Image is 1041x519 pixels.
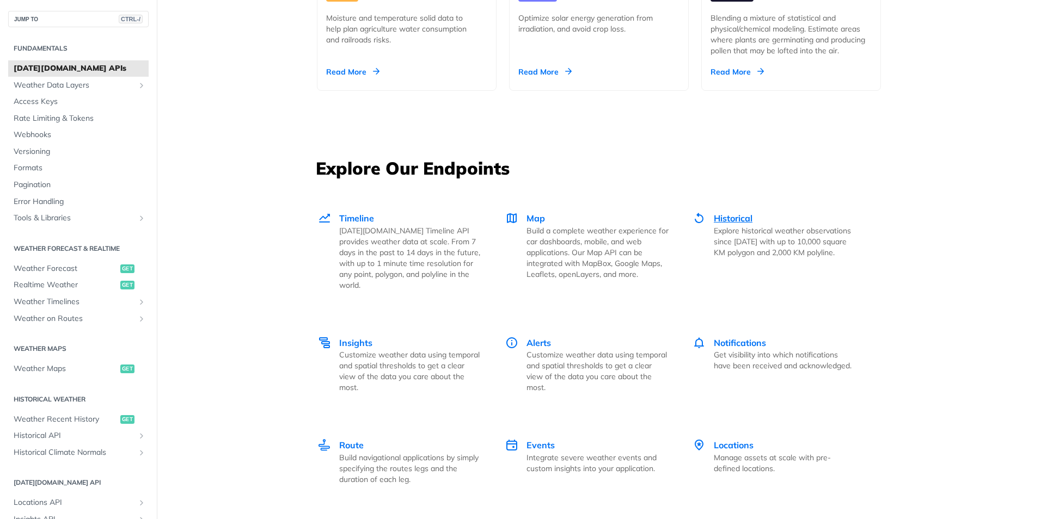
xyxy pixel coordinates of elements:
[317,189,493,313] a: Timeline Timeline [DATE][DOMAIN_NAME] Timeline API provides weather data at scale. From 7 days in...
[8,495,149,511] a: Locations APIShow subpages for Locations API
[8,210,149,226] a: Tools & LibrariesShow subpages for Tools & Libraries
[518,66,572,77] div: Read More
[339,349,481,393] p: Customize weather data using temporal and spatial thresholds to get a clear view of the data you ...
[8,394,149,404] h2: Historical Weather
[14,80,134,91] span: Weather Data Layers
[8,194,149,210] a: Error Handling
[14,63,146,74] span: [DATE][DOMAIN_NAME] APIs
[317,313,493,416] a: Insights Insights Customize weather data using temporal and spatial thresholds to get a clear vie...
[8,77,149,94] a: Weather Data LayersShow subpages for Weather Data Layers
[8,444,149,461] a: Historical Climate NormalsShow subpages for Historical Climate Normals
[8,60,149,77] a: [DATE][DOMAIN_NAME] APIs
[14,96,146,107] span: Access Keys
[137,314,146,323] button: Show subpages for Weather on Routes
[14,414,118,425] span: Weather Recent History
[14,180,146,190] span: Pagination
[137,81,146,90] button: Show subpages for Weather Data Layers
[14,163,146,174] span: Formats
[8,160,149,176] a: Formats
[8,261,149,277] a: Weather Forecastget
[526,225,669,280] p: Build a complete weather experience for car dashboards, mobile, and web applications. Our Map API...
[137,431,146,440] button: Show subpages for Historical API
[681,313,868,416] a: Notifications Notifications Get visibility into which notifications have been received and acknow...
[14,313,134,324] span: Weather on Routes
[714,349,856,371] p: Get visibility into which notifications have been received and acknowledged.
[8,361,149,377] a: Weather Mapsget
[8,177,149,193] a: Pagination
[493,313,681,416] a: Alerts Alerts Customize weather data using temporal and spatial thresholds to get a clear view of...
[493,189,681,313] a: Map Map Build a complete weather experience for car dashboards, mobile, and web applications. Our...
[526,213,545,224] span: Map
[8,294,149,310] a: Weather TimelinesShow subpages for Weather Timelines
[693,336,706,349] img: Notifications
[137,214,146,223] button: Show subpages for Tools & Libraries
[8,94,149,110] a: Access Keys
[526,440,555,450] span: Events
[8,344,149,354] h2: Weather Maps
[316,156,882,180] h3: Explore Our Endpoints
[339,213,374,224] span: Timeline
[526,452,669,474] p: Integrate severe weather events and custom insights into your application.
[714,440,754,450] span: Locations
[693,212,706,225] img: Historical
[120,281,134,289] span: get
[526,337,551,348] span: Alerts
[318,212,331,225] img: Timeline
[137,298,146,306] button: Show subpages for Weather Timelines
[14,296,134,307] span: Weather Timelines
[505,212,518,225] img: Map
[8,428,149,444] a: Historical APIShow subpages for Historical API
[318,336,331,349] img: Insights
[120,264,134,273] span: get
[120,364,134,373] span: get
[8,11,149,27] button: JUMP TOCTRL-/
[326,66,379,77] div: Read More
[518,13,671,34] div: Optimize solar energy generation from irradiation, and avoid crop loss.
[14,430,134,441] span: Historical API
[318,438,331,452] img: Route
[714,452,856,474] p: Manage assets at scale with pre-defined locations.
[137,448,146,457] button: Show subpages for Historical Climate Normals
[14,280,118,291] span: Realtime Weather
[14,196,146,207] span: Error Handling
[8,277,149,293] a: Realtime Weatherget
[14,363,118,374] span: Weather Maps
[8,411,149,428] a: Weather Recent Historyget
[14,497,134,508] span: Locations API
[693,438,706,452] img: Locations
[681,189,868,313] a: Historical Historical Explore historical weather observations since [DATE] with up to 10,000 squa...
[137,498,146,507] button: Show subpages for Locations API
[339,452,481,485] p: Build navigational applications by simply specifying the routes legs and the duration of each leg.
[326,13,479,45] div: Moisture and temperature solid data to help plan agriculture water consumption and railroads risks.
[14,146,146,157] span: Versioning
[339,225,481,291] p: [DATE][DOMAIN_NAME] Timeline API provides weather data at scale. From 7 days in the past to 14 da...
[8,44,149,53] h2: Fundamentals
[681,416,868,508] a: Locations Locations Manage assets at scale with pre-defined locations.
[8,244,149,254] h2: Weather Forecast & realtime
[14,129,146,140] span: Webhooks
[8,110,149,127] a: Rate Limiting & Tokens
[8,127,149,143] a: Webhooks
[8,311,149,327] a: Weather on RoutesShow subpages for Weather on Routes
[339,337,372,348] span: Insights
[8,478,149,487] h2: [DATE][DOMAIN_NAME] API
[120,415,134,424] span: get
[714,337,766,348] span: Notifications
[493,416,681,508] a: Events Events Integrate severe weather events and custom insights into your application.
[14,447,134,458] span: Historical Climate Normals
[339,440,364,450] span: Route
[8,144,149,160] a: Versioning
[317,416,493,508] a: Route Route Build navigational applications by simply specifying the routes legs and the duration...
[119,15,143,23] span: CTRL-/
[505,438,518,452] img: Events
[714,213,752,224] span: Historical
[14,213,134,224] span: Tools & Libraries
[505,336,518,349] img: Alerts
[711,66,764,77] div: Read More
[711,13,872,56] div: Blending a mixture of statistical and physical/chemical modeling. Estimate areas where plants are...
[714,225,856,258] p: Explore historical weather observations since [DATE] with up to 10,000 square KM polygon and 2,00...
[14,113,146,124] span: Rate Limiting & Tokens
[526,349,669,393] p: Customize weather data using temporal and spatial thresholds to get a clear view of the data you ...
[14,263,118,274] span: Weather Forecast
